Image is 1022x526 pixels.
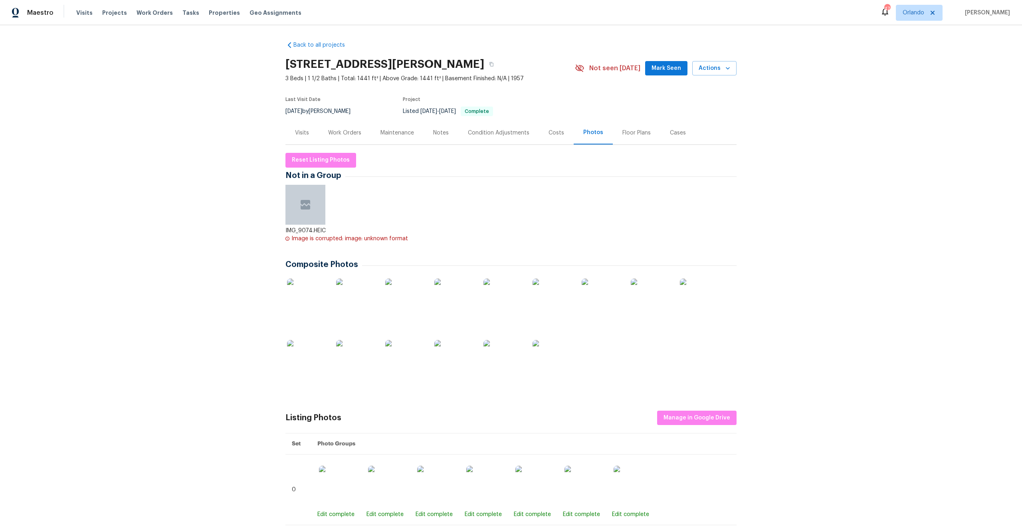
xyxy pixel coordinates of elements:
[468,129,529,137] div: Condition Adjustments
[76,9,93,17] span: Visits
[433,129,449,137] div: Notes
[311,433,737,455] th: Photo Groups
[291,235,408,243] div: Image is corrupted: image: unknown format
[285,75,575,83] span: 3 Beds | 1 1/2 Baths | Total: 1441 ft² | Above Grade: 1441 ft² | Basement Finished: N/A | 1957
[403,109,493,114] span: Listed
[27,9,53,17] span: Maestro
[652,63,681,73] span: Mark Seen
[589,64,640,72] span: Not seen [DATE]
[292,155,350,165] span: Reset Listing Photos
[884,5,890,13] div: 47
[692,61,737,76] button: Actions
[285,109,302,114] span: [DATE]
[461,109,492,114] span: Complete
[484,57,499,71] button: Copy Address
[209,9,240,17] span: Properties
[439,109,456,114] span: [DATE]
[285,107,360,116] div: by [PERSON_NAME]
[366,510,404,518] div: Edit complete
[403,97,420,102] span: Project
[903,9,924,17] span: Orlando
[420,109,456,114] span: -
[285,41,362,49] a: Back to all projects
[285,227,408,235] div: IMG_9074.HEIC
[250,9,301,17] span: Geo Assignments
[670,129,686,137] div: Cases
[583,129,603,136] div: Photos
[328,129,361,137] div: Work Orders
[102,9,127,17] span: Projects
[664,413,730,423] span: Manage in Google Drive
[285,261,362,269] span: Composite Photos
[657,411,737,425] button: Manage in Google Drive
[285,97,321,102] span: Last Visit Date
[182,10,199,16] span: Tasks
[563,510,600,518] div: Edit complete
[380,129,414,137] div: Maintenance
[285,414,341,422] div: Listing Photos
[285,172,345,180] span: Not in a Group
[285,60,484,68] h2: [STREET_ADDRESS][PERSON_NAME]
[285,455,311,525] td: 0
[514,510,551,518] div: Edit complete
[645,61,687,76] button: Mark Seen
[622,129,651,137] div: Floor Plans
[549,129,564,137] div: Costs
[699,63,730,73] span: Actions
[416,510,453,518] div: Edit complete
[285,153,356,168] button: Reset Listing Photos
[317,510,355,518] div: Edit complete
[420,109,437,114] span: [DATE]
[295,129,309,137] div: Visits
[285,433,311,455] th: Set
[137,9,173,17] span: Work Orders
[465,510,502,518] div: Edit complete
[962,9,1010,17] span: [PERSON_NAME]
[612,510,649,518] div: Edit complete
